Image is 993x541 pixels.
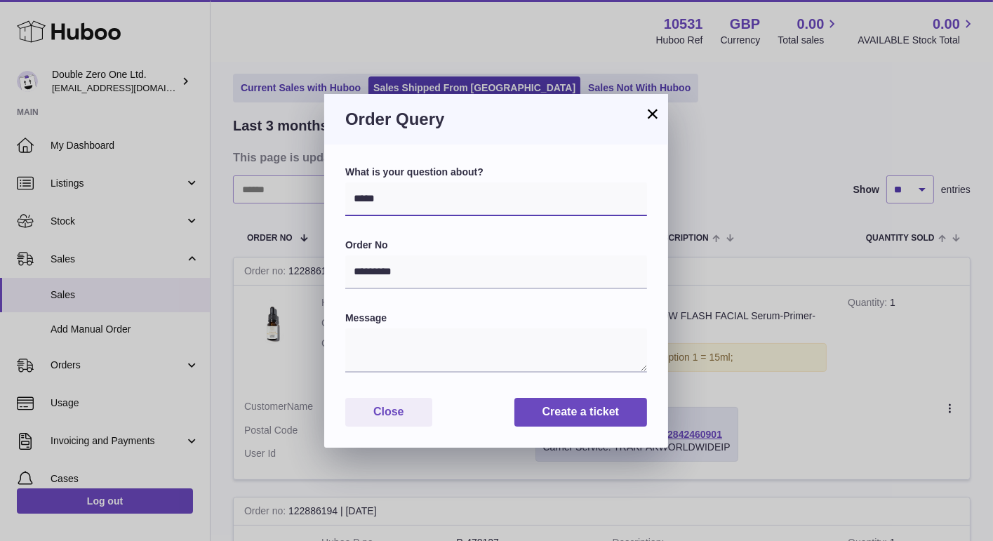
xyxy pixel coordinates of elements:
[345,398,432,427] button: Close
[345,312,647,325] label: Message
[514,398,647,427] button: Create a ticket
[345,166,647,179] label: What is your question about?
[345,108,647,131] h3: Order Query
[644,105,661,122] button: ×
[345,239,647,252] label: Order No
